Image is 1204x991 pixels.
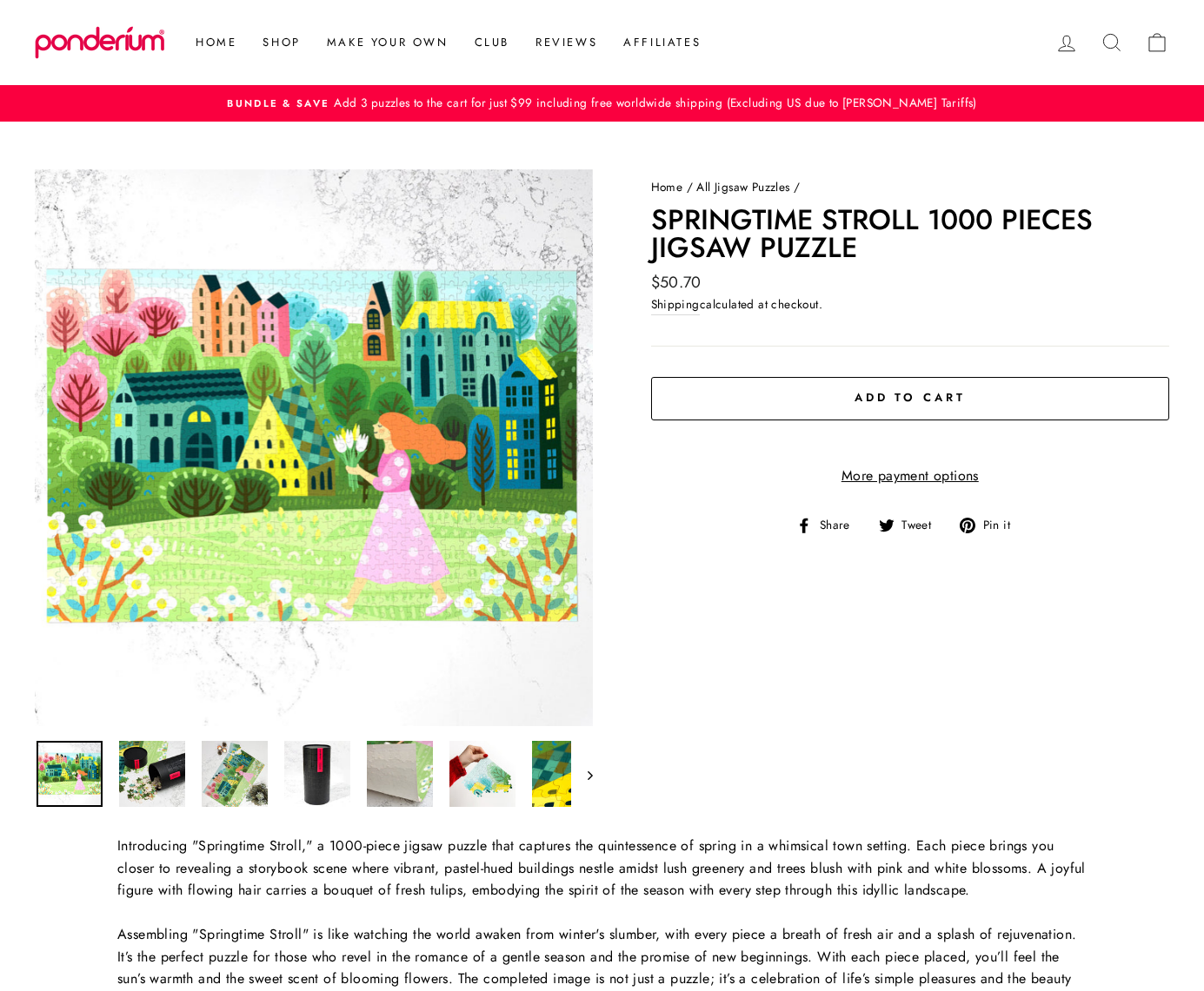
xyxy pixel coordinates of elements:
[522,27,610,58] a: Reviews
[899,516,944,535] span: Tweet
[817,516,863,535] span: Share
[532,741,598,807] img: Springtime Stroll 1000 Pieces Jigsaw Puzzle
[227,96,329,110] span: Bundle & Save
[696,178,789,195] a: All Jigsaw Puzzles
[651,465,1170,487] a: More payment options
[794,178,800,195] span: /
[981,516,1023,535] span: Pin it
[687,178,693,195] span: /
[119,741,185,807] img: Springtime Stroll 1000 Pieces Jigsaw Puzzle
[651,206,1170,262] h1: Springtime Stroll 1000 Pieces Jigsaw Puzzle
[651,295,700,315] a: Shipping
[651,178,683,195] a: Home
[462,27,522,58] a: Club
[610,27,714,58] a: Affiliates
[651,295,1170,315] div: calculated at checkout.
[174,27,714,58] ul: Primary
[449,741,516,807] img: Springtime Stroll 1000 Pieces Jigsaw Puzzle
[651,178,1170,197] nav: breadcrumbs
[651,377,1170,420] button: Add to cart
[314,27,462,58] a: Make Your Own
[183,27,249,58] a: Home
[202,741,268,807] img: Springtime Stroll 1000 Pieces Jigsaw Puzzle
[117,835,1087,902] p: Introducing "Springtime Stroll," a 1000-piece jigsaw puzzle that captures the quintessence of spr...
[367,741,433,807] img: Springtime Stroll 1000 Pieces Jigsaw Puzzle
[651,271,702,294] span: $50.70
[284,741,350,807] img: Springtime Stroll 1000 Pieces Jigsaw Puzzle
[855,389,966,406] span: Add to cart
[249,27,313,58] a: Shop
[35,26,165,59] img: Ponderium
[39,94,1165,113] a: Bundle & SaveAdd 3 puzzles to the cart for just $99 including free worldwide shipping (Excluding ...
[329,94,976,111] span: Add 3 puzzles to the cart for just $99 including free worldwide shipping (Excluding US due to [PE...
